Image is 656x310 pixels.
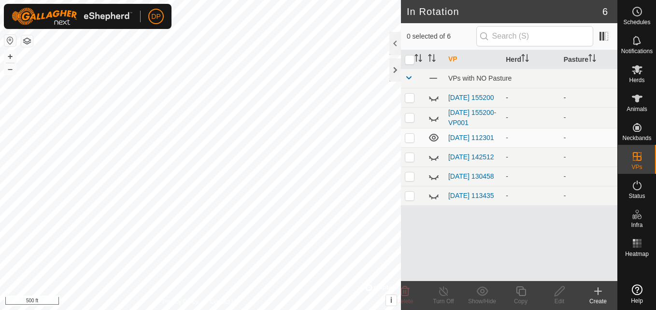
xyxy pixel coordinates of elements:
[631,164,642,170] span: VPs
[560,107,617,128] td: -
[407,31,476,42] span: 0 selected of 6
[448,109,496,127] a: [DATE] 155200-VP001
[448,94,494,101] a: [DATE] 155200
[463,297,501,306] div: Show/Hide
[506,93,556,103] div: -
[12,8,132,25] img: Gallagher Logo
[560,186,617,205] td: -
[506,152,556,162] div: -
[162,297,199,306] a: Privacy Policy
[579,297,617,306] div: Create
[424,297,463,306] div: Turn Off
[390,296,392,304] span: i
[618,281,656,308] a: Help
[540,297,579,306] div: Edit
[397,298,414,305] span: Delete
[631,222,642,228] span: Infra
[506,191,556,201] div: -
[476,26,593,46] input: Search (S)
[407,6,602,17] h2: In Rotation
[560,88,617,107] td: -
[627,106,647,112] span: Animals
[501,297,540,306] div: Copy
[622,135,651,141] span: Neckbands
[448,153,494,161] a: [DATE] 142512
[629,77,644,83] span: Herds
[428,56,436,63] p-sorticon: Activate to sort
[448,134,494,141] a: [DATE] 112301
[631,298,643,304] span: Help
[444,50,502,69] th: VP
[502,50,559,69] th: Herd
[151,12,160,22] span: DP
[414,56,422,63] p-sorticon: Activate to sort
[448,192,494,199] a: [DATE] 113435
[448,172,494,180] a: [DATE] 130458
[621,48,653,54] span: Notifications
[560,147,617,167] td: -
[560,167,617,186] td: -
[386,295,397,306] button: i
[623,19,650,25] span: Schedules
[506,113,556,123] div: -
[4,51,16,62] button: +
[506,133,556,143] div: -
[4,63,16,75] button: –
[210,297,239,306] a: Contact Us
[588,56,596,63] p-sorticon: Activate to sort
[521,56,529,63] p-sorticon: Activate to sort
[506,171,556,182] div: -
[560,128,617,147] td: -
[602,4,608,19] span: 6
[560,50,617,69] th: Pasture
[628,193,645,199] span: Status
[4,35,16,46] button: Reset Map
[625,251,649,257] span: Heatmap
[448,74,613,82] div: VPs with NO Pasture
[21,35,33,47] button: Map Layers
